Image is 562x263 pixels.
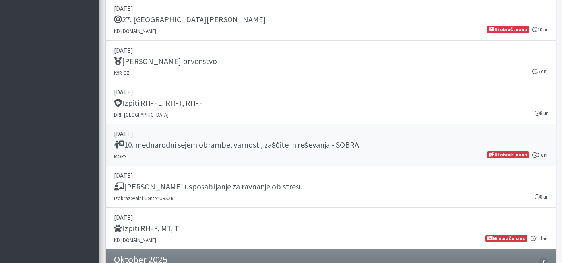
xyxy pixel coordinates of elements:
[106,208,556,249] a: [DATE] Izpiti RH-F, MT, T KD [DOMAIN_NAME] 1 dan Ni obračunano
[532,68,548,75] small: 5 dni
[114,129,548,138] p: [DATE]
[114,212,548,222] p: [DATE]
[532,151,548,159] small: 3 dni
[114,15,266,24] h5: 27. [GEOGRAPHIC_DATA][PERSON_NAME]
[106,41,556,82] a: [DATE] [PERSON_NAME] prvenstvo K9R CZ 5 dni
[114,4,548,13] p: [DATE]
[114,224,179,233] h5: Izpiti RH-F, MT, T
[114,171,548,180] p: [DATE]
[114,195,174,201] small: Izobraževalni Center URSZR
[114,70,130,76] small: K9R CZ
[114,98,203,108] h5: Izpiti RH-FL, RH-T, RH-F
[114,140,359,150] h5: 10. mednarodni sejem obrambe, varnosti, zaščite in reševanja - SOBRA
[535,109,548,117] small: 8 ur
[106,166,556,208] a: [DATE] [PERSON_NAME] usposabljanje za ravnanje ob stresu Izobraževalni Center URSZR 8 ur
[487,26,529,33] span: Ni obračunano
[531,235,548,242] small: 1 dan
[485,235,527,242] span: Ni obračunano
[532,26,548,33] small: 10 ur
[114,182,303,191] h5: [PERSON_NAME] usposabljanje za ravnanje ob stresu
[114,56,217,66] h5: [PERSON_NAME] prvenstvo
[114,111,169,118] small: DRP [GEOGRAPHIC_DATA]
[114,87,548,97] p: [DATE]
[106,124,556,166] a: [DATE] 10. mednarodni sejem obrambe, varnosti, zaščite in reševanja - SOBRA MORS 3 dni Ni obračunano
[535,193,548,201] small: 8 ur
[114,153,126,160] small: MORS
[114,28,156,34] small: KD [DOMAIN_NAME]
[114,237,156,243] small: KD [DOMAIN_NAME]
[487,151,529,158] span: Ni obračunano
[114,45,548,55] p: [DATE]
[106,82,556,124] a: [DATE] Izpiti RH-FL, RH-T, RH-F DRP [GEOGRAPHIC_DATA] 8 ur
